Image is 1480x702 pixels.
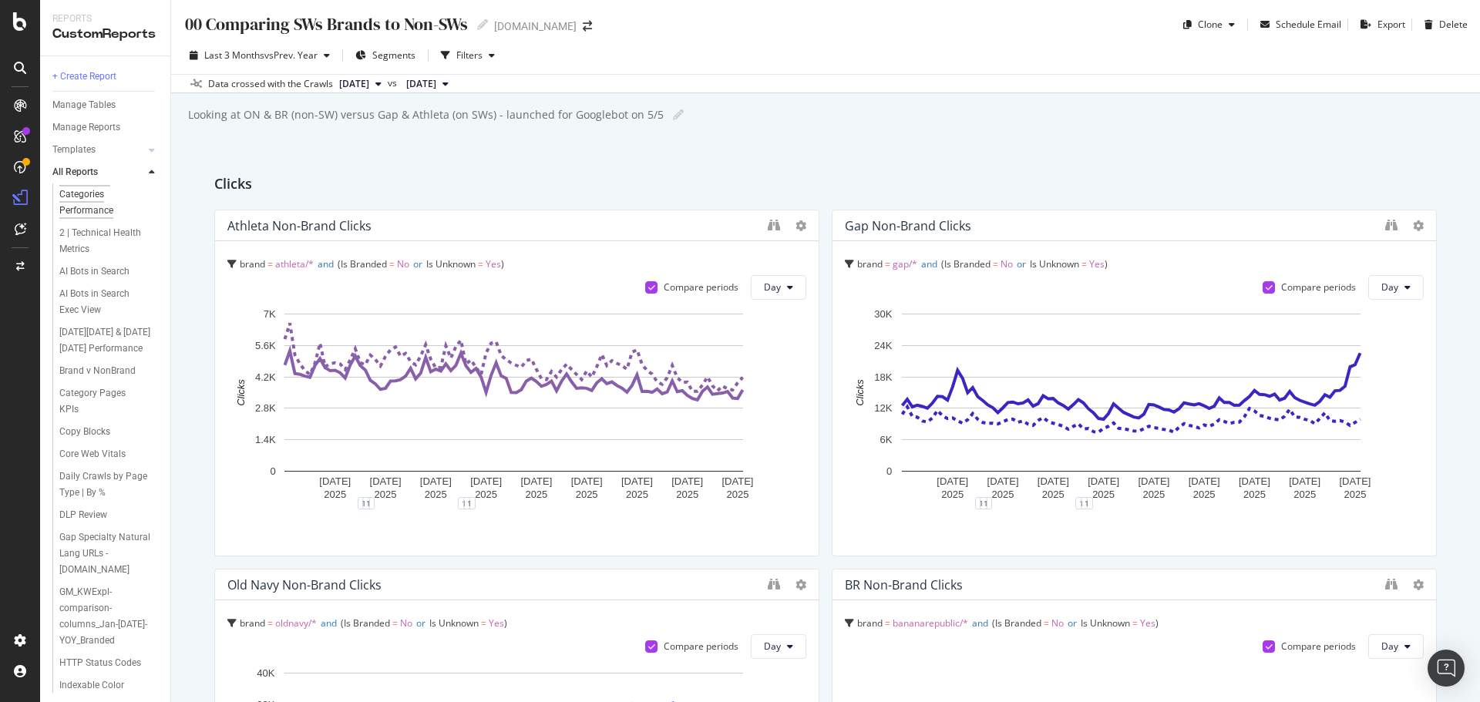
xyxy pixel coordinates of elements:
[874,371,892,383] text: 18K
[59,363,160,379] a: Brand v NonBrand
[893,257,917,270] span: gap/*
[406,77,436,91] span: 2024 Jul. 17th
[857,616,883,630] span: brand
[664,280,738,294] div: Compare periods
[1089,257,1105,270] span: Yes
[59,225,148,257] div: 2 | Technical Health Metrics
[1140,616,1155,630] span: Yes
[59,584,153,649] div: GM_KWExpl-comparison-columns_Jan-Jul-YOY_Branded
[1254,12,1341,37] button: Schedule Email
[319,475,351,487] text: [DATE]
[255,340,276,351] text: 5.6K
[944,257,991,270] span: Is Branded
[1344,489,1367,500] text: 2025
[1377,18,1405,31] div: Export
[318,257,334,270] span: and
[59,529,153,578] div: Gap Specialty Natural Lang URLs - Info.do
[255,434,276,445] text: 1.4K
[183,43,336,68] button: Last 3 MonthsvsPrev. Year
[204,49,264,62] span: Last 3 Months
[845,306,1418,503] svg: A chart.
[1017,257,1026,270] span: or
[59,655,160,671] a: HTTP Status Codes
[420,475,452,487] text: [DATE]
[764,280,781,294] span: Day
[1385,219,1398,231] div: binoculars
[941,489,964,500] text: 2025
[52,69,160,85] a: + Create Report
[673,109,684,120] i: Edit report name
[993,257,998,270] span: =
[59,324,151,357] div: Black Friday & Cyber Monday Performance
[227,218,372,233] div: athleta non-brand clicks
[235,379,247,406] text: Clicks
[987,475,1019,487] text: [DATE]
[571,475,603,487] text: [DATE]
[59,363,136,379] div: Brand v NonBrand
[270,465,275,477] text: 0
[1381,640,1398,653] span: Day
[893,616,968,630] span: bananarepublic/*
[885,257,890,270] span: =
[208,77,333,91] div: Data crossed with the Crawls
[214,173,252,197] h2: Clicks
[751,275,806,300] button: Day
[59,507,107,523] div: DLP Review
[1198,18,1223,31] div: Clone
[59,385,145,418] div: Category Pages KPIs
[400,616,412,630] span: No
[1044,616,1049,630] span: =
[59,446,160,462] a: Core Web Vitals
[1368,634,1424,659] button: Day
[52,164,144,180] a: All Reports
[874,340,892,351] text: 24K
[671,475,703,487] text: [DATE]
[1428,650,1465,687] div: Open Intercom Messenger
[481,616,486,630] span: =
[397,257,409,270] span: No
[845,577,963,593] div: BR non-brand clicks
[470,475,502,487] text: [DATE]
[52,119,160,136] a: Manage Reports
[1243,489,1266,500] text: 2025
[59,529,160,578] a: Gap Specialty Natural Lang URLs - [DOMAIN_NAME]
[52,97,116,113] div: Manage Tables
[358,497,370,509] div: 1
[832,210,1437,556] div: gap non-brand clicksbrand = gap/*andIs Branded = NoorIs Unknown = YesCompare periodsDayA chart.1111
[854,379,866,406] text: Clicks
[1189,475,1220,487] text: [DATE]
[1038,475,1069,487] text: [DATE]
[1368,275,1424,300] button: Day
[880,434,892,445] text: 6K
[267,616,273,630] span: =
[475,489,497,500] text: 2025
[722,475,754,487] text: [DATE]
[676,489,698,500] text: 2025
[1001,257,1013,270] span: No
[768,219,780,231] div: binoculars
[1138,475,1169,487] text: [DATE]
[59,286,160,318] a: AI Bots in Search Exec View
[59,584,160,649] a: GM_KWExpl-comparison-columns_Jan-[DATE]-YOY_Branded
[1051,616,1064,630] span: No
[375,489,397,500] text: 2025
[52,12,158,25] div: Reports
[1068,616,1077,630] span: or
[59,655,141,671] div: HTTP Status Codes
[1075,497,1088,509] div: 1
[1081,257,1087,270] span: =
[921,257,937,270] span: and
[426,257,476,270] span: Is Unknown
[751,634,806,659] button: Day
[52,142,144,158] a: Templates
[1239,475,1270,487] text: [DATE]
[727,489,749,500] text: 2025
[1354,12,1405,37] button: Export
[494,18,577,34] div: [DOMAIN_NAME]
[1042,489,1065,500] text: 2025
[576,489,598,500] text: 2025
[321,616,337,630] span: and
[1385,578,1398,590] div: binoculars
[372,49,415,62] span: Segments
[392,616,398,630] span: =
